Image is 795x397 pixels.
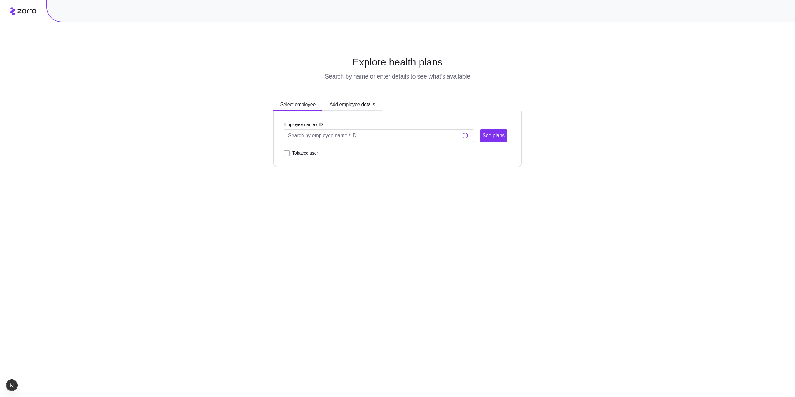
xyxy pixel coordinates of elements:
[243,55,552,70] h1: Explore health plans
[284,129,474,142] input: Search by employee name / ID
[329,101,375,109] span: Add employee details
[284,121,323,128] label: Employee name / ID
[290,149,318,157] label: Tobacco user
[280,101,316,109] span: Select employee
[325,72,470,81] h3: Search by name or enter details to see what’s available
[483,132,505,139] span: See plans
[480,129,507,142] button: See plans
